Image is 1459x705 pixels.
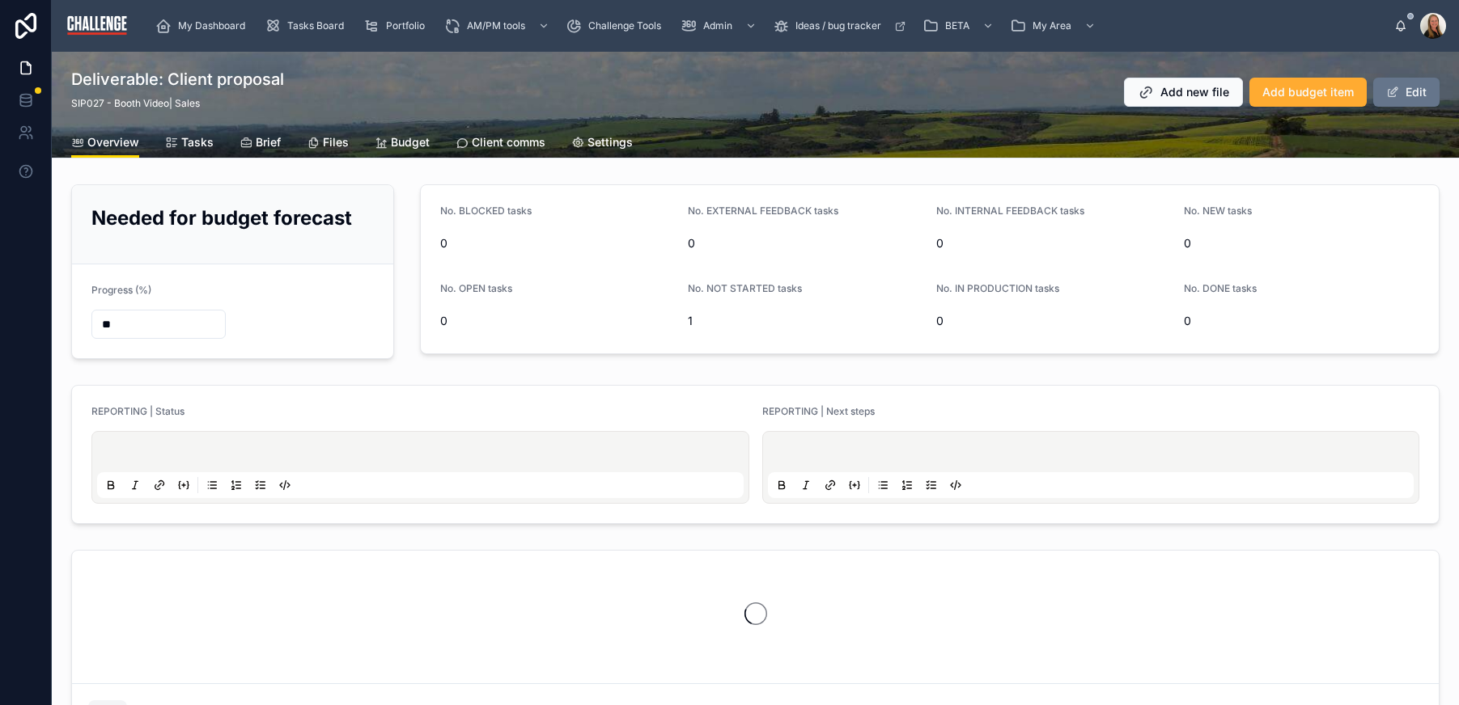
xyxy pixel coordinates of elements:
span: Portfolio [386,19,425,32]
a: Budget [375,128,430,160]
button: Edit [1373,78,1440,107]
span: 0 [688,235,923,251]
span: 1 [688,313,923,329]
span: Brief [256,134,281,150]
span: No. DONE tasks [1184,282,1257,294]
span: Budget [391,134,430,150]
a: BETA [918,11,1002,40]
a: Challenge Tools [561,11,672,40]
a: Portfolio [358,11,436,40]
span: 0 [936,235,1172,251]
div: scrollable content [142,8,1394,44]
span: Tasks Board [287,19,344,32]
a: Files [307,128,349,160]
span: Client comms [472,134,545,150]
span: Settings [587,134,633,150]
a: Settings [571,128,633,160]
span: Overview [87,134,139,150]
span: 0 [440,235,676,251]
span: Ideas / bug tracker [795,19,881,32]
a: My Dashboard [151,11,257,40]
span: Challenge Tools [588,19,661,32]
span: No. IN PRODUCTION tasks [936,282,1059,294]
img: App logo [65,13,129,39]
h2: Needed for budget forecast [91,205,374,231]
span: No. OPEN tasks [440,282,512,294]
span: Files [323,134,349,150]
button: Add new file [1124,78,1243,107]
h1: Deliverable: Client proposal [71,68,284,91]
a: Brief [240,128,281,160]
a: Tasks [165,128,214,160]
span: REPORTING | Status [91,405,184,417]
span: Admin [703,19,732,32]
span: Add new file [1160,84,1229,100]
a: AM/PM tools [439,11,558,40]
span: Progress (%) [91,284,151,296]
a: Client comms [456,128,545,160]
span: AM/PM tools [467,19,525,32]
span: My Dashboard [178,19,245,32]
a: SIP027 - Booth Video [71,97,169,109]
a: My Area [1005,11,1104,40]
a: Admin [676,11,765,40]
span: 0 [936,313,1172,329]
span: No. NEW tasks [1184,205,1252,217]
span: 0 [1184,235,1419,251]
p: | Sales [71,97,284,111]
span: No. NOT STARTED tasks [688,282,802,294]
span: Add budget item [1262,84,1354,100]
span: My Area [1033,19,1071,32]
button: Add budget item [1249,78,1367,107]
span: Tasks [181,134,214,150]
a: Tasks Board [260,11,355,40]
span: 0 [1184,313,1419,329]
span: No. BLOCKED tasks [440,205,532,217]
a: Overview [71,128,139,158]
span: REPORTING | Next steps [762,405,875,417]
span: 0 [440,313,676,329]
span: BETA [945,19,969,32]
a: Ideas / bug tracker [768,11,914,40]
span: No. INTERNAL FEEDBACK tasks [936,205,1084,217]
span: No. EXTERNAL FEEDBACK tasks [688,205,838,217]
